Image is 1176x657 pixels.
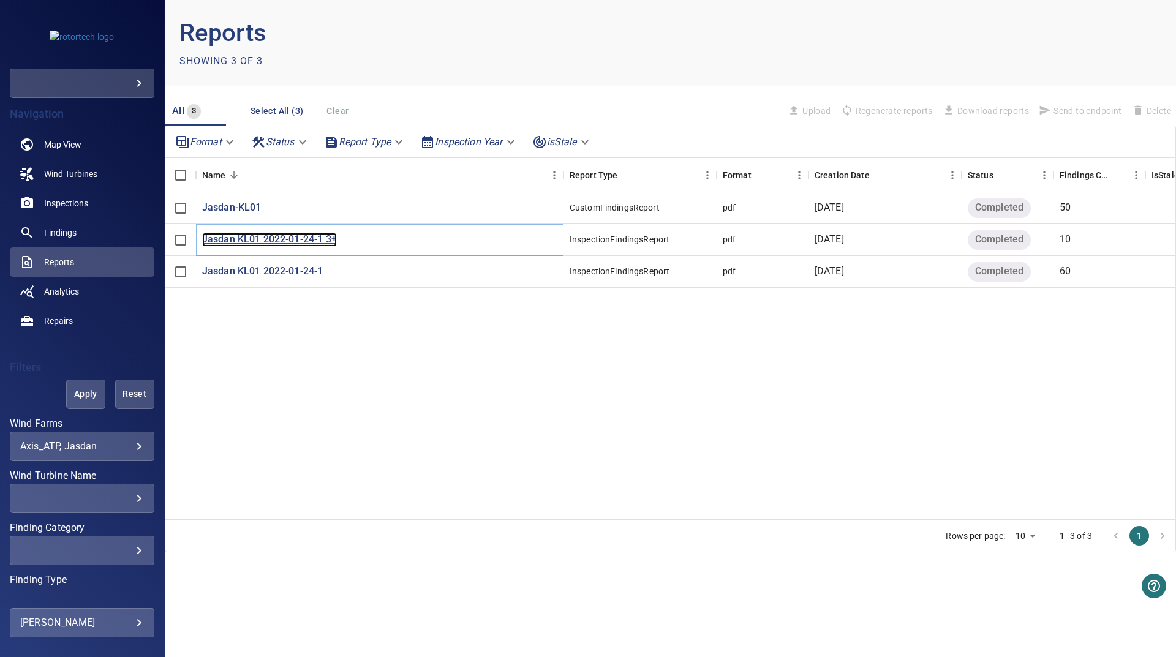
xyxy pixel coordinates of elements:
span: Apply [81,386,90,402]
div: pdf [723,265,736,277]
div: pdf [723,233,736,246]
div: Finding Category [10,536,154,565]
div: 10 [1011,527,1040,545]
div: Creation Date [809,158,962,192]
div: Status [962,158,1053,192]
a: reports active [10,247,154,277]
nav: pagination navigation [1104,526,1174,546]
span: 3 [187,104,201,118]
div: Status [968,158,993,192]
span: Findings [44,227,77,239]
em: Report Type [339,136,391,148]
span: Reports [44,256,74,268]
div: Report Type [563,158,717,192]
button: Sort [617,167,635,184]
p: [DATE] [815,201,844,215]
div: Findings Count [1060,158,1110,192]
em: Inspection Year [435,136,502,148]
div: Axis_ATP, Jasdan [20,440,144,452]
p: [DATE] [815,233,844,247]
div: rotortech [10,69,154,98]
button: page 1 [1129,526,1149,546]
a: Jasdan KL01 2022-01-24-1 3+ [202,233,337,247]
span: Inspections [44,197,88,209]
p: 1–3 of 3 [1060,530,1092,542]
span: Wind Turbines [44,168,97,180]
button: Menu [1127,166,1145,184]
a: Jasdan KL01 2022-01-24-1 [202,265,323,279]
div: pdf [723,201,736,214]
h4: Navigation [10,108,154,120]
button: Sort [1110,167,1127,184]
em: isStale [547,136,577,148]
button: Apply [66,380,105,409]
div: Format [170,131,241,152]
button: Select All (3) [246,100,309,122]
label: Wind Turbine Name [10,471,154,481]
a: analytics noActive [10,277,154,306]
button: Menu [1035,166,1053,184]
a: repairs noActive [10,306,154,336]
label: Finding Type [10,575,154,585]
img: rotortech-logo [50,31,114,43]
div: Wind Turbine Name [10,484,154,513]
p: Showing 3 of 3 [179,54,263,69]
div: Finding Type [10,588,154,617]
a: windturbines noActive [10,159,154,189]
a: inspections noActive [10,189,154,218]
div: Wind Farms [10,432,154,461]
div: Status [246,131,314,152]
div: Name [202,158,226,192]
a: map noActive [10,130,154,159]
span: Analytics [44,285,79,298]
div: InspectionFindingsReport [570,233,670,246]
div: Findings Count [1053,158,1145,192]
em: Status [266,136,295,148]
span: Completed [968,233,1031,247]
div: [PERSON_NAME] [20,613,144,633]
button: Menu [545,166,563,184]
div: Inspection Year [415,131,522,152]
span: Map View [44,138,81,151]
button: Sort [870,167,887,184]
span: Completed [968,265,1031,279]
button: Sort [993,167,1011,184]
a: Jasdan-KL01 [202,201,262,215]
label: Finding Category [10,523,154,533]
h4: Filters [10,361,154,374]
label: Wind Farms [10,419,154,429]
button: Menu [943,166,962,184]
div: Report Type [570,158,618,192]
p: Reports [179,15,671,51]
p: 50 [1060,201,1071,215]
button: Sort [225,167,243,184]
button: Sort [752,167,769,184]
a: findings noActive [10,218,154,247]
em: Format [190,136,222,148]
div: Creation Date [815,158,870,192]
div: isStale [527,131,597,152]
div: Name [196,158,563,192]
button: Menu [698,166,717,184]
span: Completed [968,201,1031,215]
span: Reset [130,386,139,402]
p: 10 [1060,233,1071,247]
span: Repairs [44,315,73,327]
div: CustomFindingsReport [570,201,660,214]
button: Reset [115,380,154,409]
div: Report Type [319,131,411,152]
div: Format [723,158,752,192]
p: 60 [1060,265,1071,279]
span: All [172,105,184,116]
p: Rows per page: [946,530,1005,542]
div: Format [717,158,809,192]
button: Menu [790,166,809,184]
div: InspectionFindingsReport [570,265,670,277]
p: [DATE] [815,265,844,279]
